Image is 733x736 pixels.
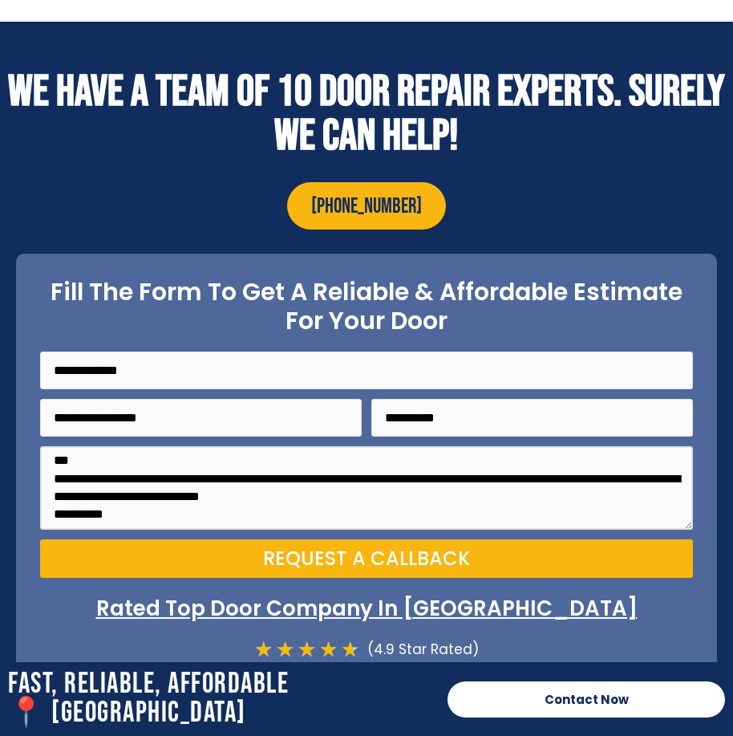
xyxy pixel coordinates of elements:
i: ★ [341,639,359,661]
p: Rated Top Door Company In [GEOGRAPHIC_DATA] [40,594,693,623]
i: ★ [298,639,316,661]
a: Contact Now [447,681,725,718]
span: Contact Now [545,693,629,706]
h2: Fast, Reliable, Affordable 📍 [GEOGRAPHIC_DATA] [8,670,431,728]
form: On Point Locksmith [40,352,693,588]
span: Request a Callback [263,549,470,568]
div: (4.9 Star Rated) [359,639,479,661]
div: 4.7/5 [254,639,359,661]
button: Request a Callback [40,539,693,578]
a: [PHONE_NUMBER] [287,182,446,230]
h2: Fill The Form To Get A Reliable & Affordable Estimate For Your Door [40,278,693,335]
i: ★ [254,639,273,661]
h2: WE HAVE A TEAM OF 10 DOOR REPAIR EXPERTS. SURELY WE CAN HELP! [8,70,725,158]
i: ★ [276,639,294,661]
span: [PHONE_NUMBER] [311,194,422,220]
i: ★ [319,639,338,661]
